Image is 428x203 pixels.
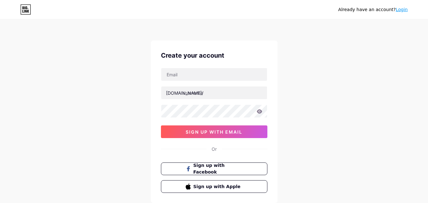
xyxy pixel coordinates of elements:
div: Already have an account? [338,6,408,13]
button: Sign up with Apple [161,180,267,193]
div: [DOMAIN_NAME]/ [166,90,203,96]
button: Sign up with Facebook [161,162,267,175]
button: sign up with email [161,125,267,138]
input: username [161,86,267,99]
span: sign up with email [186,129,242,135]
input: Email [161,68,267,81]
span: Sign up with Apple [193,183,242,190]
span: Sign up with Facebook [193,162,242,175]
div: Create your account [161,51,267,60]
div: Or [212,146,217,152]
a: Login [396,7,408,12]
